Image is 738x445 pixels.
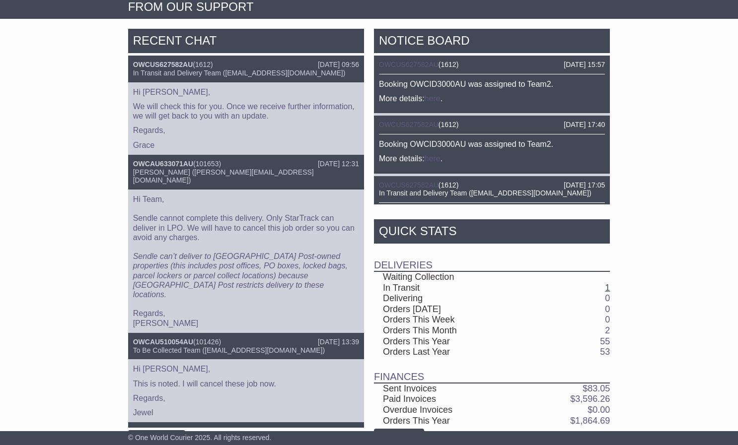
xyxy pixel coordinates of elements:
[374,304,522,315] td: Orders [DATE]
[570,394,610,404] a: $3,596.26
[133,346,325,354] span: To Be Collected Team ([EMAIL_ADDRESS][DOMAIN_NAME])
[379,181,605,190] div: ( )
[318,338,359,346] div: [DATE] 13:39
[379,121,605,129] div: ( )
[425,154,441,163] a: here
[600,336,610,346] a: 55
[374,293,522,304] td: Delivering
[128,434,272,442] span: © One World Courier 2025. All rights reserved.
[379,61,605,69] div: ( )
[318,61,359,69] div: [DATE] 09:56
[133,364,359,374] p: Hi [PERSON_NAME],
[600,347,610,357] a: 53
[133,61,193,68] a: OWCUS627582AU
[374,347,522,358] td: Orders Last Year
[133,338,193,346] a: OWCAU510054AU
[133,69,346,77] span: In Transit and Delivery Team ([EMAIL_ADDRESS][DOMAIN_NAME])
[605,304,610,314] a: 0
[133,427,193,435] a: OWCAU508865AU
[133,160,193,168] a: OWCAU633071AU
[374,29,610,56] div: NOTICE BOARD
[374,246,610,271] td: Deliveries
[133,408,359,417] p: Jewel
[379,61,439,68] a: OWCUS627582AU
[133,427,359,436] div: ( )
[425,94,441,103] a: here
[133,338,359,346] div: ( )
[374,336,522,347] td: Orders This Year
[570,416,610,426] a: $1,864.69
[564,121,605,129] div: [DATE] 17:40
[374,315,522,325] td: Orders This Week
[575,394,610,404] span: 3,596.26
[374,325,522,336] td: Orders This Month
[588,405,610,415] a: $0.00
[441,61,456,68] span: 1612
[196,427,219,435] span: 101418
[441,181,456,189] span: 1612
[605,283,610,293] a: 1
[133,252,348,299] em: Sendle can’t deliver to [GEOGRAPHIC_DATA] Post-owned properties (this includes post offices, PO b...
[583,383,610,393] a: $83.05
[374,358,610,383] td: Finances
[318,427,359,436] div: [DATE] 09:13
[374,416,522,427] td: Orders This Year
[133,160,359,168] div: ( )
[133,393,359,403] p: Regards,
[196,160,219,168] span: 101653
[133,126,359,135] p: Regards,
[374,271,522,283] td: Waiting Collection
[374,219,610,246] div: Quick Stats
[575,416,610,426] span: 1,864.69
[379,189,591,197] span: In Transit and Delivery Team ([EMAIL_ADDRESS][DOMAIN_NAME])
[133,140,359,150] p: Grace
[133,87,359,97] p: Hi [PERSON_NAME],
[588,383,610,393] span: 83.05
[196,338,219,346] span: 101426
[133,102,359,121] p: We will check this for you. Once we receive further information, we will get back to you with an ...
[133,379,359,388] p: This is noted. I will cancel these job now.
[133,61,359,69] div: ( )
[318,160,359,168] div: [DATE] 12:31
[379,181,439,189] a: OWCUS627582AU
[564,181,605,190] div: [DATE] 17:05
[128,29,364,56] div: RECENT CHAT
[374,383,522,394] td: Sent Invoices
[379,154,605,163] p: More details: .
[605,293,610,303] a: 0
[379,121,439,128] a: OWCUS627582AU
[592,405,610,415] span: 0.00
[379,79,605,89] p: Booking OWCID3000AU was assigned to Team2.
[605,325,610,335] a: 2
[374,394,522,405] td: Paid Invoices
[564,61,605,69] div: [DATE] 15:57
[374,283,522,294] td: In Transit
[195,61,211,68] span: 1612
[374,405,522,416] td: Overdue Invoices
[379,94,605,103] p: More details: .
[605,315,610,324] a: 0
[133,168,314,185] span: [PERSON_NAME] ([PERSON_NAME][EMAIL_ADDRESS][DOMAIN_NAME])
[133,194,359,328] p: Hi Team, Sendle cannot complete this delivery. Only StarTrack can deliver in LPO. We will have to...
[379,139,605,149] p: Booking OWCID3000AU was assigned to Team2.
[441,121,456,128] span: 1612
